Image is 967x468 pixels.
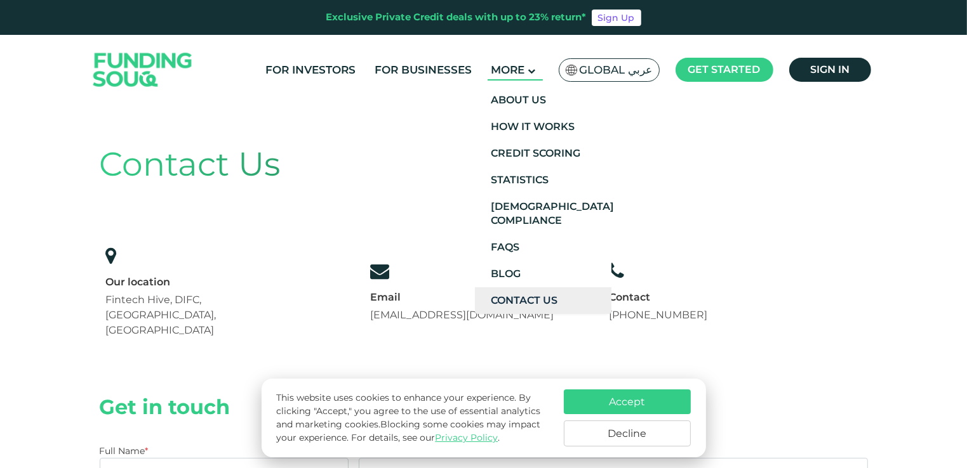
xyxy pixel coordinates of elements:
a: Sign Up [592,10,641,26]
div: Contact [609,290,707,304]
a: About Us [475,87,611,114]
a: Credit Scoring [475,140,611,167]
a: [DEMOGRAPHIC_DATA] Compliance [475,193,611,234]
button: Decline [564,420,691,446]
h2: Get in touch [100,395,868,419]
a: [PHONE_NUMBER] [609,309,707,321]
a: For Businesses [371,60,475,81]
a: Privacy Policy [435,432,498,443]
a: Sign in [789,58,871,82]
span: Blocking some cookies may impact your experience. [276,419,540,443]
div: Contact Us [100,140,868,189]
img: SA Flag [566,65,577,75]
label: Full Name [100,445,149,457]
a: How It Works [475,114,611,140]
p: This website uses cookies to enhance your experience. By clicking "Accept," you agree to the use ... [276,391,550,445]
span: Fintech Hive, DIFC, [GEOGRAPHIC_DATA], [GEOGRAPHIC_DATA] [106,294,217,336]
a: Contact Us [475,287,611,314]
div: Exclusive Private Credit deals with up to 23% return* [326,10,587,25]
div: Our location [106,275,314,289]
a: Blog [475,261,611,287]
span: More [491,63,524,76]
a: Statistics [475,167,611,193]
img: Logo [81,38,205,102]
span: Get started [688,63,761,75]
span: For details, see our . [351,432,500,443]
a: FAQs [475,234,611,261]
button: Accept [564,389,691,414]
a: [EMAIL_ADDRESS][DOMAIN_NAME] [370,309,554,321]
a: For Investors [262,60,359,81]
span: Global عربي [580,63,653,77]
div: Email [370,290,554,304]
span: Sign in [810,63,850,75]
